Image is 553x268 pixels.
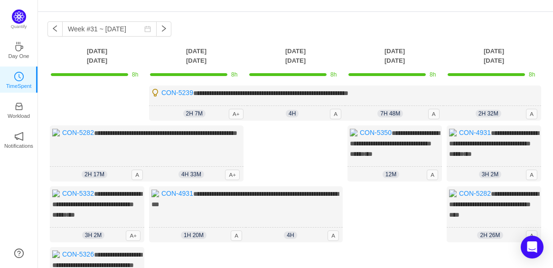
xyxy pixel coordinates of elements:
span: A [330,109,341,119]
span: A [526,230,537,241]
img: 12294 [151,190,159,197]
i: icon: notification [14,132,24,141]
a: CON-5282 [459,190,491,197]
span: A+ [225,170,240,180]
img: 12294 [449,129,457,136]
img: 12294 [449,190,457,197]
img: 12292 [350,129,357,136]
p: Day One [8,52,29,60]
i: icon: coffee [14,42,24,51]
a: CON-5332 [62,190,94,197]
p: Workload [8,112,30,120]
span: A [526,170,537,180]
span: 8h [231,71,237,78]
img: 12292 [52,250,60,258]
th: [DATE] [DATE] [47,46,147,66]
span: A [328,230,339,241]
span: 4h [286,110,299,117]
span: 2h 32m [476,110,501,117]
button: icon: right [156,21,171,37]
i: icon: inbox [14,102,24,111]
button: icon: left [47,21,63,37]
span: 2h 17m [82,171,107,178]
th: [DATE] [DATE] [246,46,345,66]
span: 4h 33m [178,171,204,178]
img: 10322 [151,89,159,96]
p: Quantify [11,24,27,30]
img: Quantify [12,10,26,24]
i: icon: calendar [144,26,151,32]
a: CON-5239 [161,89,193,96]
a: CON-4931 [459,129,491,136]
th: [DATE] [DATE] [444,46,544,66]
span: 8h [330,71,337,78]
span: 8h [430,71,436,78]
span: A+ [126,230,141,241]
span: A [427,170,438,180]
span: A [428,109,440,119]
i: icon: clock-circle [14,72,24,81]
a: icon: notificationNotifications [14,134,24,144]
th: [DATE] [DATE] [147,46,246,66]
a: CON-4931 [161,190,193,197]
span: 1h 20m [181,231,206,239]
a: CON-5350 [360,129,392,136]
span: 4h [284,231,297,239]
img: 12294 [52,190,60,197]
a: icon: question-circle [14,249,24,258]
span: 12m [383,171,399,178]
span: 8h [529,71,535,78]
span: A [526,109,537,119]
span: 2h 26m [477,231,503,239]
p: Notifications [4,142,33,150]
span: 3h 2m [479,171,501,178]
img: 12294 [52,129,60,136]
span: A [231,230,242,241]
span: 2h 7m [183,110,206,117]
input: Select a week [62,21,157,37]
a: CON-5282 [62,129,94,136]
div: Open Intercom Messenger [521,236,544,258]
p: TimeSpent [6,82,32,90]
th: [DATE] [DATE] [345,46,444,66]
span: A+ [229,109,244,119]
span: 3h 2m [82,231,104,239]
span: 8h [132,71,138,78]
a: CON-5326 [62,250,94,258]
a: icon: clock-circleTimeSpent [14,75,24,84]
span: A [131,170,143,180]
a: icon: inboxWorkload [14,105,24,114]
span: 7h 48m [377,110,403,117]
a: icon: coffeeDay One [14,45,24,54]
